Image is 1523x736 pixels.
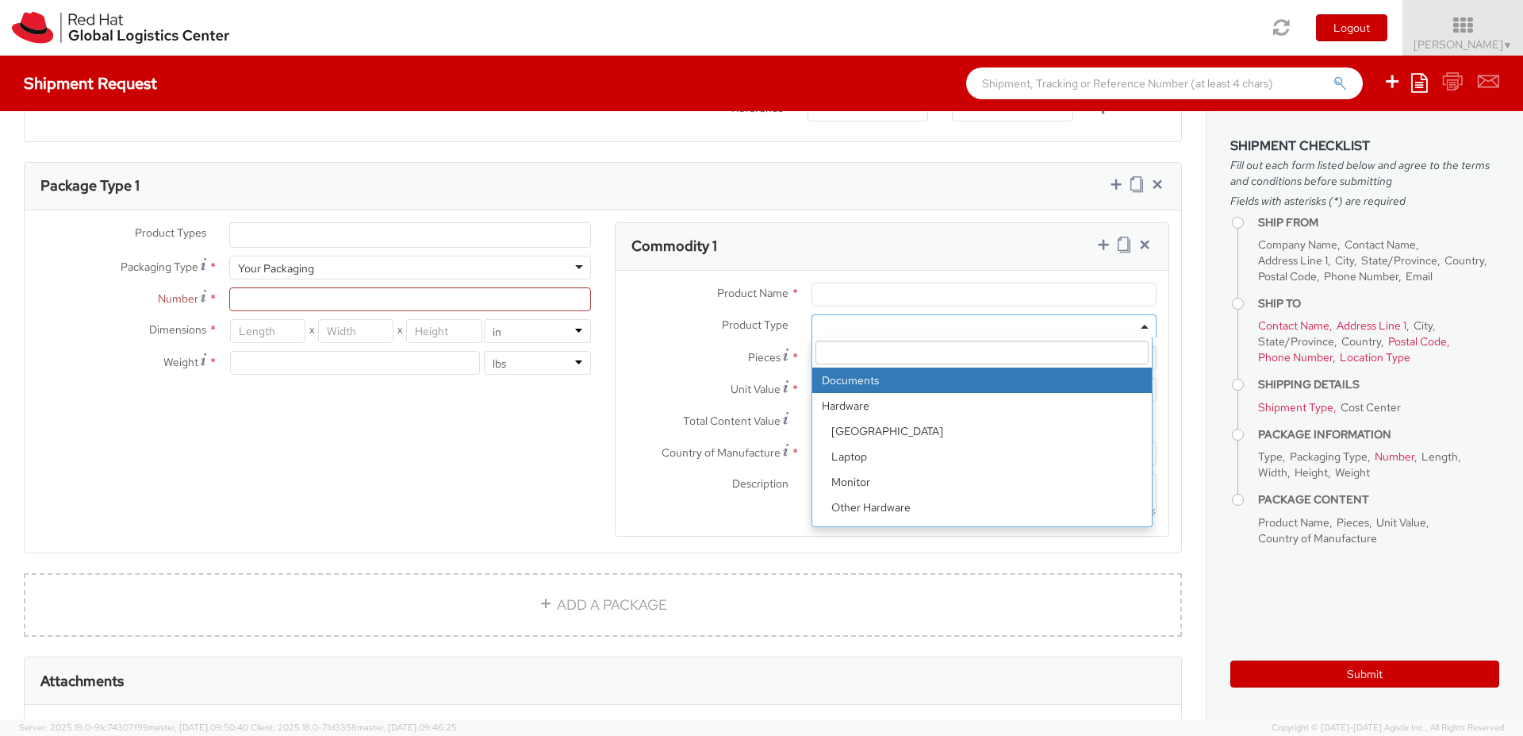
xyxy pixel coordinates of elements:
[1316,14,1387,41] button: Logout
[1258,253,1328,268] span: Address Line 1
[812,368,1152,393] li: Documents
[1258,298,1499,310] h4: Ship To
[318,319,393,343] input: Width
[822,469,1152,495] li: Monitor
[1258,269,1317,283] span: Postal Code
[1361,253,1437,268] span: State/Province
[662,445,781,460] span: Country of Manufacture
[1406,269,1433,283] span: Email
[24,573,1182,637] a: ADD A PACKAGE
[1414,318,1433,333] span: City
[135,225,206,240] span: Product Types
[1324,269,1398,283] span: Phone Number
[1337,318,1406,333] span: Address Line 1
[40,178,140,194] h3: Package Type 1
[357,722,457,733] span: master, [DATE] 09:46:25
[822,520,1152,545] li: Server
[1258,379,1499,391] h4: Shipping Details
[158,291,198,306] span: Number
[1258,429,1499,441] h4: Package Information
[1290,449,1368,464] span: Packaging Type
[748,350,781,364] span: Pieces
[1258,318,1329,333] span: Contact Name
[1272,722,1504,734] span: Copyright © [DATE]-[DATE] Agistix Inc., All Rights Reserved
[1341,400,1401,414] span: Cost Center
[731,382,781,396] span: Unit Value
[822,444,1152,469] li: Laptop
[1503,39,1513,52] span: ▼
[1258,350,1333,364] span: Phone Number
[717,286,788,300] span: Product Name
[1258,531,1377,545] span: Country of Manufacture
[812,393,1152,418] strong: Hardware
[1230,139,1499,153] h3: Shipment Checklist
[1376,515,1426,530] span: Unit Value
[1230,661,1499,688] button: Submit
[1258,515,1329,530] span: Product Name
[40,673,124,689] h3: Attachments
[24,75,157,92] h4: Shipment Request
[1258,334,1334,349] span: State/Province
[163,355,198,369] span: Weight
[238,260,314,276] div: Your Packaging
[12,12,229,44] img: rh-logistics-00dfa346123c4ec078e1.svg
[1230,157,1499,189] span: Fill out each form listed below and agree to the terms and conditions before submitting
[1388,334,1447,349] span: Postal Code
[406,319,481,343] input: Height
[1337,515,1369,530] span: Pieces
[683,414,781,428] span: Total Content Value
[1258,400,1333,414] span: Shipment Type
[1335,465,1370,480] span: Weight
[1335,253,1354,268] span: City
[1230,193,1499,209] span: Fields with asterisks (*) are required
[812,393,1152,571] li: Hardware
[1258,217,1499,229] h4: Ship From
[230,319,305,343] input: Length
[966,67,1363,99] input: Shipment, Tracking or Reference Number (at least 4 chars)
[1345,237,1416,252] span: Contact Name
[1340,350,1410,364] span: Location Type
[393,319,406,343] span: X
[1295,465,1328,480] span: Height
[631,238,717,254] h3: Commodity 1
[149,322,206,337] span: Dimensions
[1444,253,1484,268] span: Country
[731,101,784,115] span: Reference
[19,722,248,733] span: Server: 2025.19.0-91c74307f99
[822,418,1152,444] li: [GEOGRAPHIC_DATA]
[251,722,457,733] span: Client: 2025.18.0-71d3358
[1414,37,1513,52] span: [PERSON_NAME]
[148,722,248,733] span: master, [DATE] 09:50:40
[1258,449,1283,464] span: Type
[822,495,1152,520] li: Other Hardware
[1258,494,1499,506] h4: Package Content
[305,319,318,343] span: X
[121,260,198,274] span: Packaging Type
[1375,449,1414,464] span: Number
[1258,465,1287,480] span: Width
[1258,237,1337,252] span: Company Name
[732,476,788,491] span: Description
[722,318,788,332] span: Product Type
[1421,449,1458,464] span: Length
[1341,334,1381,349] span: Country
